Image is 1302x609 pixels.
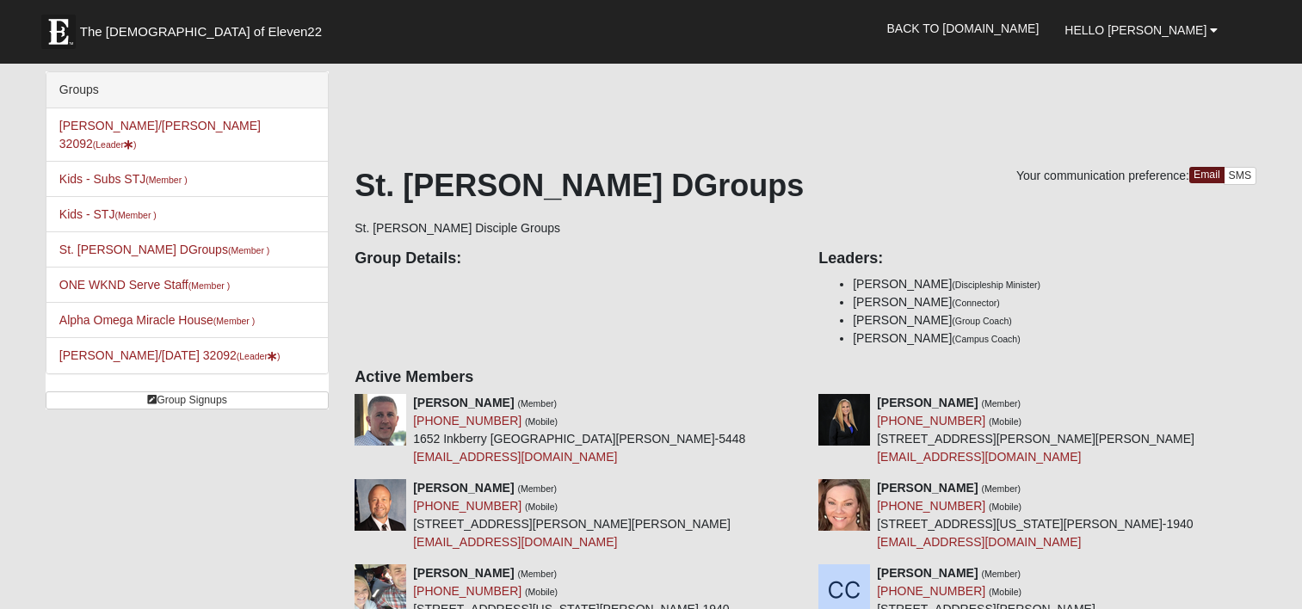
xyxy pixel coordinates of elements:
[518,483,558,494] small: (Member)
[877,566,978,580] strong: [PERSON_NAME]
[41,15,76,49] img: Eleven22 logo
[877,396,978,409] strong: [PERSON_NAME]
[877,481,978,495] strong: [PERSON_NAME]
[59,348,281,362] a: [PERSON_NAME]/[DATE] 32092(Leader)
[33,6,377,49] a: The [DEMOGRAPHIC_DATA] of Eleven22
[237,351,281,361] small: (Leader )
[46,72,328,108] div: Groups
[59,243,269,256] a: St. [PERSON_NAME] DGroups(Member )
[1064,23,1206,37] span: Hello [PERSON_NAME]
[355,368,1256,387] h4: Active Members
[1224,167,1257,185] a: SMS
[982,398,1021,409] small: (Member)
[952,316,1011,326] small: (Group Coach)
[413,566,514,580] strong: [PERSON_NAME]
[853,275,1256,293] li: [PERSON_NAME]
[982,569,1021,579] small: (Member)
[188,280,230,291] small: (Member )
[989,501,1021,512] small: (Mobile)
[413,396,514,409] strong: [PERSON_NAME]
[982,483,1021,494] small: (Member)
[952,280,1040,290] small: (Discipleship Minister)
[877,535,1081,549] a: [EMAIL_ADDRESS][DOMAIN_NAME]
[1189,167,1225,183] a: Email
[228,245,269,255] small: (Member )
[355,167,1256,204] h1: St. [PERSON_NAME] DGroups
[525,501,558,512] small: (Mobile)
[59,207,157,221] a: Kids - STJ(Member )
[80,23,322,40] span: The [DEMOGRAPHIC_DATA] of Eleven22
[952,334,1020,344] small: (Campus Coach)
[1016,169,1189,182] span: Your communication preference:
[873,7,1052,50] a: Back to [DOMAIN_NAME]
[413,499,521,513] a: [PHONE_NUMBER]
[59,313,255,327] a: Alpha Omega Miracle House(Member )
[877,394,1194,466] div: [STREET_ADDRESS][PERSON_NAME][PERSON_NAME]
[525,416,558,427] small: (Mobile)
[952,298,999,308] small: (Connector)
[518,398,558,409] small: (Member)
[46,391,329,409] a: Group Signups
[877,450,1081,464] a: [EMAIL_ADDRESS][DOMAIN_NAME]
[114,210,156,220] small: (Member )
[518,569,558,579] small: (Member)
[59,119,261,151] a: [PERSON_NAME]/[PERSON_NAME] 32092(Leader)
[213,316,255,326] small: (Member )
[1052,9,1231,52] a: Hello [PERSON_NAME]
[853,311,1256,329] li: [PERSON_NAME]
[413,535,617,549] a: [EMAIL_ADDRESS][DOMAIN_NAME]
[853,293,1256,311] li: [PERSON_NAME]
[413,394,745,466] div: 1652 Inkberry [GEOGRAPHIC_DATA][PERSON_NAME]-5448
[59,172,188,186] a: Kids - Subs STJ(Member )
[413,479,731,551] div: [STREET_ADDRESS][PERSON_NAME][PERSON_NAME]
[413,481,514,495] strong: [PERSON_NAME]
[93,139,137,150] small: (Leader )
[853,329,1256,348] li: [PERSON_NAME]
[877,414,985,428] a: [PHONE_NUMBER]
[818,249,1256,268] h4: Leaders:
[355,249,793,268] h4: Group Details:
[413,450,617,464] a: [EMAIL_ADDRESS][DOMAIN_NAME]
[59,278,230,292] a: ONE WKND Serve Staff(Member )
[877,479,1193,551] div: [STREET_ADDRESS][US_STATE][PERSON_NAME]-1940
[989,416,1021,427] small: (Mobile)
[145,175,187,185] small: (Member )
[413,414,521,428] a: [PHONE_NUMBER]
[877,499,985,513] a: [PHONE_NUMBER]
